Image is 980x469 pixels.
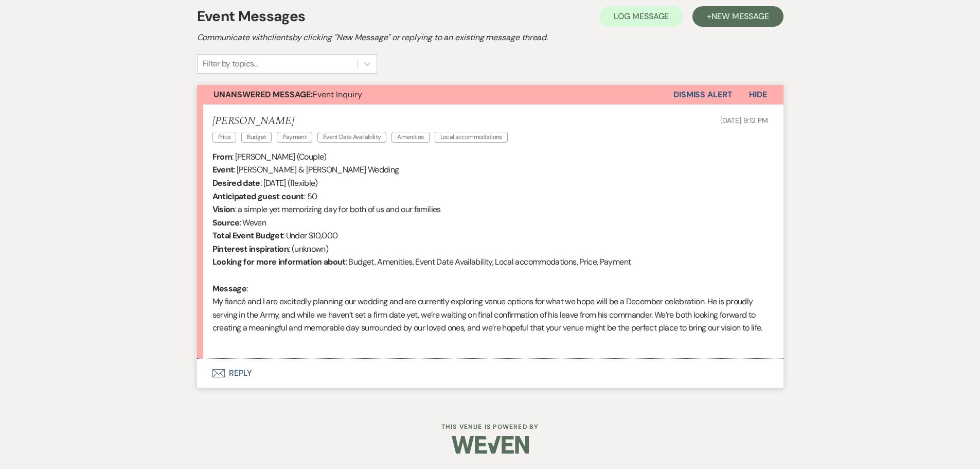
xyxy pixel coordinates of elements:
[720,116,768,125] span: [DATE] 9:12 PM
[749,89,767,100] span: Hide
[212,178,260,188] b: Desired date
[599,6,683,27] button: Log Message
[212,217,240,228] b: Source
[213,89,362,100] span: Event Inquiry
[435,132,508,143] span: Local accommodations
[212,115,513,128] h5: [PERSON_NAME]
[213,89,313,100] strong: Unanswered Message:
[197,359,783,388] button: Reply
[212,204,235,215] b: Vision
[212,191,304,202] b: Anticipated guest count
[212,230,283,241] b: Total Event Budget
[203,58,258,70] div: Filter by topics...
[212,244,289,254] b: Pinterest inspiration
[212,164,234,175] b: Event
[673,85,733,105] button: Dismiss Alert
[197,31,783,44] h2: Communicate with clients by clicking "New Message" or replying to an existing message thread.
[212,283,247,294] b: Message
[212,150,768,348] div: : [PERSON_NAME] (Couple) : [PERSON_NAME] & [PERSON_NAME] Wedding : [DATE] (flexible) : 50 : a sim...
[277,132,312,143] span: Payment
[391,132,429,143] span: Amenities
[212,132,237,143] span: Price
[197,85,673,105] button: Unanswered Message:Event Inquiry
[692,6,783,27] button: +New Message
[212,256,346,267] b: Looking for more information about
[241,132,272,143] span: Budget
[733,85,783,105] button: Hide
[711,11,769,22] span: New Message
[452,427,529,463] img: Weven Logo
[614,11,669,22] span: Log Message
[212,151,232,162] b: From
[317,132,386,143] span: Event Date Availability
[197,6,306,27] h1: Event Messages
